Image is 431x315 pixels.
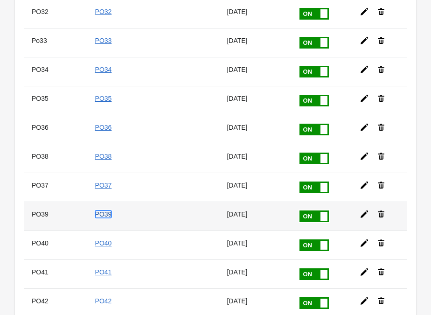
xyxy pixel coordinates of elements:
[95,210,112,218] a: PO39
[95,182,112,189] a: PO37
[24,173,88,202] th: PO37
[219,144,291,173] td: [DATE]
[95,239,112,247] a: PO40
[95,66,112,73] a: PO34
[24,86,88,115] th: PO35
[219,231,291,259] td: [DATE]
[219,115,291,144] td: [DATE]
[24,231,88,259] th: PO40
[95,297,112,305] a: PO42
[219,173,291,202] td: [DATE]
[24,144,88,173] th: PO38
[95,268,112,276] a: PO41
[95,153,112,160] a: PO38
[24,57,88,86] th: PO34
[24,202,88,231] th: PO39
[95,37,112,44] a: PO33
[24,28,88,57] th: Po33
[219,202,291,231] td: [DATE]
[24,115,88,144] th: PO36
[219,259,291,288] td: [DATE]
[219,57,291,86] td: [DATE]
[95,8,112,15] a: PO32
[219,86,291,115] td: [DATE]
[24,259,88,288] th: PO41
[95,124,112,131] a: PO36
[219,28,291,57] td: [DATE]
[95,95,112,102] a: PO35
